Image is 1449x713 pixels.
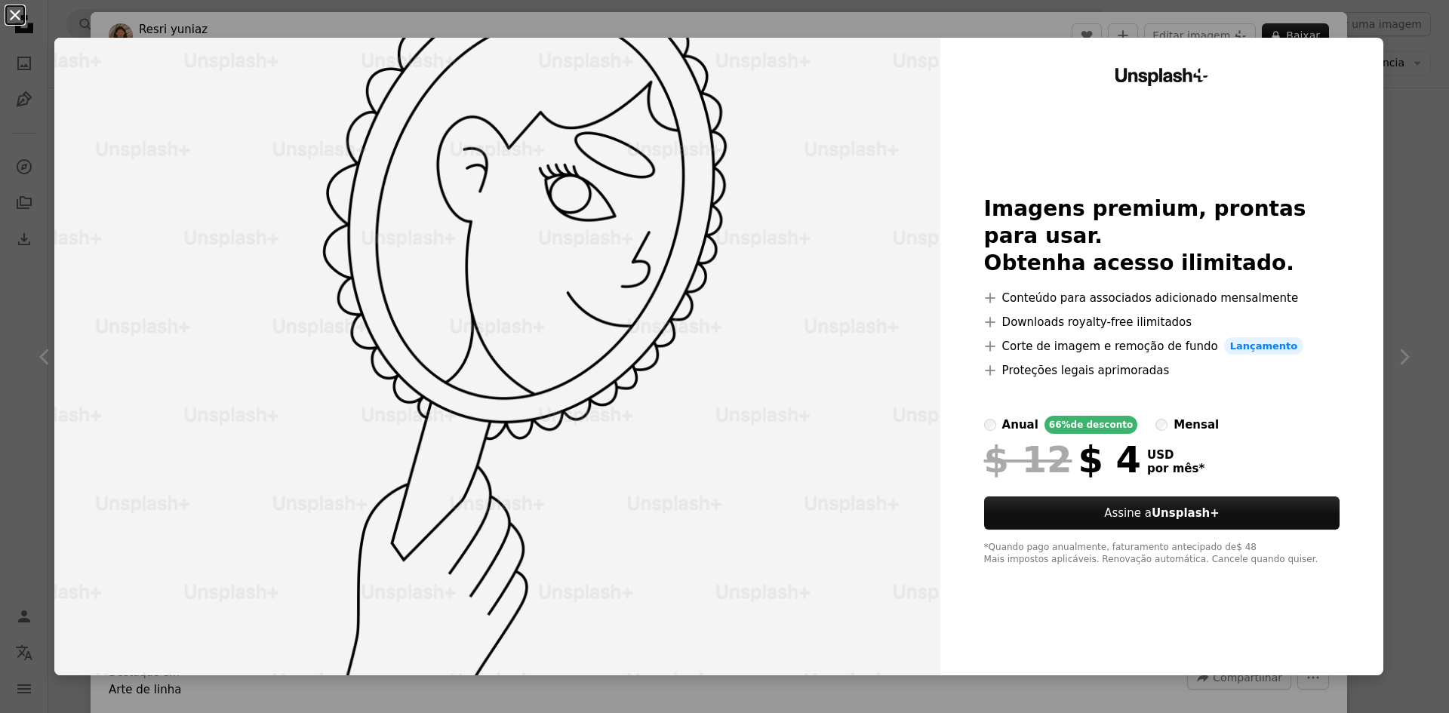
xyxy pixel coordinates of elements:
button: Assine aUnsplash+ [984,496,1340,530]
div: mensal [1174,416,1219,434]
input: mensal [1155,419,1168,431]
span: Lançamento [1224,337,1304,355]
span: por mês * [1147,462,1204,475]
span: $ 12 [984,440,1072,479]
li: Corte de imagem e remoção de fundo [984,337,1340,355]
div: anual [1002,416,1038,434]
li: Proteções legais aprimoradas [984,361,1340,380]
li: Downloads royalty-free ilimitados [984,313,1340,331]
strong: Unsplash+ [1152,506,1220,520]
div: $ 4 [984,440,1141,479]
div: 66% de desconto [1044,416,1137,434]
div: *Quando pago anualmente, faturamento antecipado de $ 48 Mais impostos aplicáveis. Renovação autom... [984,542,1340,566]
span: USD [1147,448,1204,462]
li: Conteúdo para associados adicionado mensalmente [984,289,1340,307]
input: anual66%de desconto [984,419,996,431]
h2: Imagens premium, prontas para usar. Obtenha acesso ilimitado. [984,195,1340,277]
